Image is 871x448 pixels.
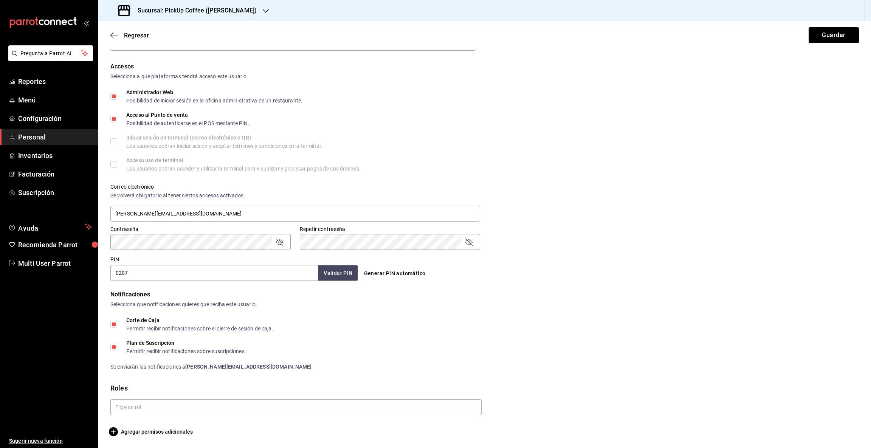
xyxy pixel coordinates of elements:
[185,364,312,370] strong: [PERSON_NAME][EMAIL_ADDRESS][DOMAIN_NAME]
[809,27,859,43] button: Guardar
[18,222,82,231] span: Ayuda
[361,267,429,281] button: Generar PIN automático
[126,158,361,163] div: Acceso uso de terminal
[126,326,273,331] div: Permitir recibir notificaciones sobre el cierre de sesión de caja.
[126,349,246,354] div: Permitir recibir notificaciones sobre suscripciones.
[464,237,473,246] button: passwordField
[275,237,284,246] button: passwordField
[126,318,273,323] div: Corte de Caja
[126,135,322,140] div: Iniciar sesión en terminal (correo electrónico o QR)
[20,50,81,57] span: Pregunta a Parrot AI
[18,113,92,124] span: Configuración
[124,32,149,39] span: Regresar
[126,143,322,149] div: Los usuarios podrán iniciar sesión y aceptar términos y condiciones en la terminal.
[110,290,859,299] div: Notificaciones
[126,166,361,171] div: Los usuarios podrán acceder y utilizar la terminal para visualizar y procesar pagos de sus órdenes.
[110,257,119,262] label: PIN
[110,265,318,281] input: 3 a 6 dígitos
[110,301,859,308] div: Selecciona que notificaciones quieres que reciba este usuario.
[126,121,250,126] div: Posibilidad de autenticarse en el POS mediante PIN.
[83,20,89,26] button: open_drawer_menu
[110,62,859,71] div: Accesos
[318,265,358,281] button: Validar PIN
[110,427,193,436] button: Agregar permisos adicionales
[9,437,92,445] span: Sugerir nueva función
[18,76,92,87] span: Reportes
[18,132,92,142] span: Personal
[8,45,93,61] button: Pregunta a Parrot AI
[18,258,92,268] span: Multi User Parrot
[18,95,92,105] span: Menú
[110,383,859,393] div: Roles
[300,226,480,232] label: Repetir contraseña
[110,192,480,200] div: Se volverá obligatorio al tener ciertos accesos activados.
[18,188,92,198] span: Suscripción
[110,399,482,415] input: Elige un rol
[18,150,92,161] span: Inventarios
[18,169,92,179] span: Facturación
[110,73,859,81] div: Selecciona a que plataformas tendrá acceso este usuario.
[110,226,291,232] label: Contraseña
[18,240,92,250] span: Recomienda Parrot
[110,184,480,189] label: Correo electrónico
[110,363,859,371] div: Se enviarán las notificaciones a
[126,90,302,95] div: Administrador Web
[110,32,149,39] button: Regresar
[132,6,257,15] h3: Sucursal: PickUp Coffee ([PERSON_NAME])
[126,98,302,103] div: Posibilidad de iniciar sesión en la oficina administrativa de un restaurante.
[126,112,250,118] div: Acceso al Punto de venta
[5,55,93,63] a: Pregunta a Parrot AI
[126,340,246,346] div: Plan de Suscripción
